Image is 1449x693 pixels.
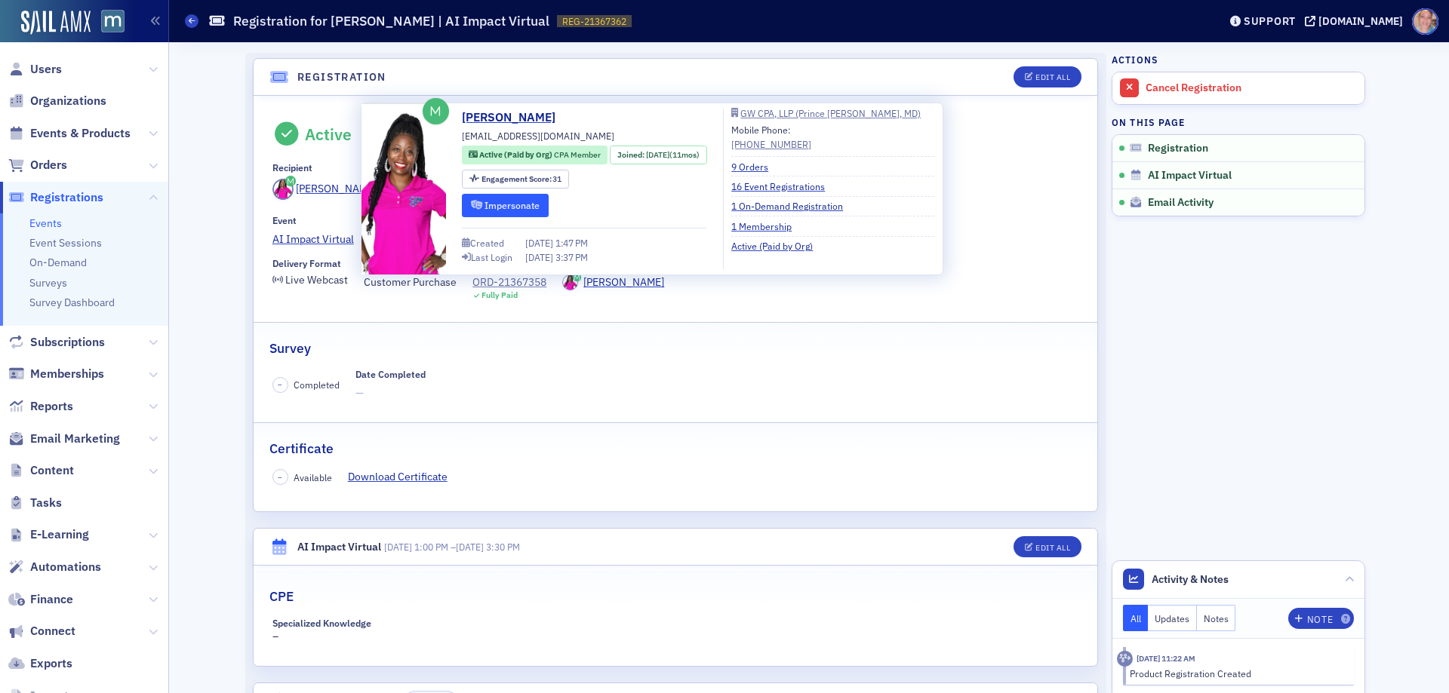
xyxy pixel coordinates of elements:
span: Completed [294,378,340,391]
a: GW CPA, LLP (Prince [PERSON_NAME], MD) [731,109,934,118]
h2: Survey [269,339,311,358]
a: Finance [8,591,73,608]
div: Recipient [272,162,312,173]
span: Registration [1148,142,1208,155]
div: Note [1307,615,1333,624]
a: E-Learning [8,526,89,543]
a: Organizations [8,93,106,109]
span: Connect [30,623,75,639]
div: Created [470,239,504,247]
a: Reports [8,398,73,415]
a: Email Marketing [8,431,120,447]
a: [PERSON_NAME] [462,109,567,127]
span: E-Learning [30,526,89,543]
div: Fully Paid [481,290,518,300]
button: Impersonate [462,194,549,217]
button: Note [1288,608,1354,629]
div: Activity [1117,651,1133,667]
div: – [384,540,520,553]
span: Email Marketing [30,431,120,447]
a: Survey Dashboard [29,296,115,309]
div: Specialized Knowledge [272,618,371,629]
a: Automations [8,559,101,575]
a: 9 Orders [731,160,780,173]
span: Tasks [30,495,62,511]
div: [DOMAIN_NAME] [1318,14,1403,28]
a: Active (Paid by Org) [731,239,824,253]
span: Memberships [30,366,104,382]
div: Engagement Score: 31 [462,170,569,189]
span: [EMAIL_ADDRESS][DOMAIN_NAME] [462,129,614,143]
span: Engagement Score : [481,173,553,184]
span: 3:37 PM [555,251,588,263]
button: Edit All [1014,536,1081,557]
div: [PERSON_NAME] [296,181,377,197]
span: 1:47 PM [555,237,588,249]
div: Edit All [1035,73,1070,81]
div: Active [305,124,352,144]
img: SailAMX [101,10,125,33]
span: Joined : [617,149,646,161]
span: CPA Member [554,149,601,160]
a: Subscriptions [8,334,105,351]
span: Activity & Notes [1152,572,1229,587]
span: Content [30,462,74,479]
div: Mobile Phone: [731,123,811,151]
div: (11mos) [646,149,700,161]
button: Edit All [1014,66,1081,87]
span: [DATE] [525,237,555,249]
a: Surveys [29,276,67,290]
span: Subscriptions [30,334,105,351]
span: Active (Paid by Org) [479,149,554,160]
span: Registrations [30,189,103,206]
a: Registrations [8,189,103,206]
a: ORD-21367358 [472,274,546,290]
span: — [355,385,426,401]
button: Notes [1197,605,1236,631]
div: Joined: 2024-11-14 00:00:00 [610,146,706,164]
span: [DATE] [525,251,555,263]
span: Orders [30,157,67,173]
div: Live Webcast [285,276,348,284]
button: Updates [1148,605,1197,631]
div: Support [1244,14,1296,28]
img: SailAMX [21,11,91,35]
a: [PERSON_NAME] [562,274,664,290]
a: Download Certificate [348,469,459,485]
a: Events [29,216,62,230]
div: 31 [481,175,562,183]
div: [PERSON_NAME] [583,274,664,290]
a: View Homepage [91,10,125,35]
span: Events & Products [30,125,131,142]
a: Cancel Registration [1112,72,1364,104]
a: Events & Products [8,125,131,142]
a: Memberships [8,366,104,382]
h2: Certificate [269,439,334,458]
a: Connect [8,623,75,639]
a: Orders [8,157,67,173]
a: 16 Event Registrations [731,179,836,193]
div: Active (Paid by Org): Active (Paid by Org): CPA Member [462,146,608,164]
a: [PHONE_NUMBER] [731,137,811,151]
span: AI Impact Virtual [1148,169,1232,182]
a: 1 On-Demand Registration [731,199,854,213]
h4: On this page [1112,115,1365,129]
a: Users [8,61,62,78]
div: Edit All [1035,544,1070,552]
a: Content [8,462,74,479]
a: 1 Membership [731,219,803,233]
span: Reports [30,398,73,415]
h2: CPE [269,587,294,606]
h1: Registration for [PERSON_NAME] | AI Impact Virtual [233,12,549,30]
span: Available [294,471,332,484]
a: Exports [8,655,72,672]
a: Event Sessions [29,236,102,250]
span: Users [30,61,62,78]
a: [PERSON_NAME] [272,179,377,200]
a: On-Demand [29,256,87,269]
h4: Registration [297,69,386,85]
span: REG-21367362 [562,15,626,28]
span: [DATE] [646,149,669,160]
